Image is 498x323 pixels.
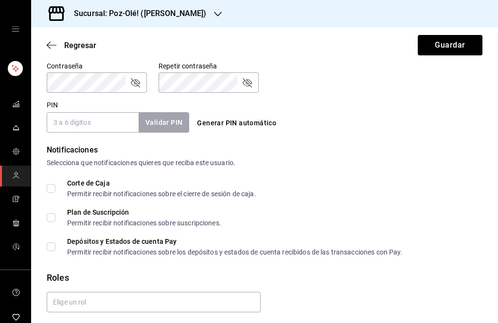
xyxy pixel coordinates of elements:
button: Generar PIN automático [193,114,280,132]
button: Regresar [47,41,96,50]
div: Plan de Suscripción [67,209,221,216]
div: Notificaciones [47,144,482,156]
div: Corte de Caja [67,180,256,187]
button: open drawer [12,25,19,33]
label: Repetir contraseña [159,63,259,69]
h3: Sucursal: Poz-Olé! ([PERSON_NAME]) [66,8,206,19]
label: PIN [47,102,58,108]
label: Contraseña [47,63,147,69]
div: Selecciona que notificaciones quieres que reciba este usuario. [47,158,482,168]
div: Permitir recibir notificaciones sobre suscripciones. [67,220,221,226]
span: Regresar [64,41,96,50]
input: Elige un rol [47,292,261,312]
button: passwordField [241,77,253,88]
input: 3 a 6 dígitos [47,112,139,133]
div: Permitir recibir notificaciones sobre el cierre de sesión de caja. [67,190,256,197]
div: Depósitos y Estados de cuenta Pay [67,238,403,245]
div: Permitir recibir notificaciones sobre los depósitos y estados de cuenta recibidos de las transacc... [67,249,403,255]
button: Guardar [418,35,482,55]
div: Roles [47,271,482,284]
button: passwordField [129,77,141,88]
